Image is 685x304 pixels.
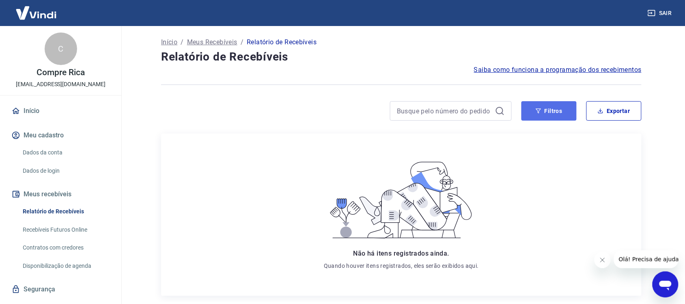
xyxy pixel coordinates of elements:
[241,37,243,47] p: /
[187,37,237,47] a: Meus Recebíveis
[45,33,77,65] div: C
[474,65,642,75] a: Saiba como funciona a programação dos recebimentos
[181,37,183,47] p: /
[614,250,679,268] iframe: Mensagem da empresa
[19,239,112,256] a: Contratos com credores
[586,101,642,121] button: Exportar
[521,101,577,121] button: Filtros
[646,6,675,21] button: Sair
[19,221,112,238] a: Recebíveis Futuros Online
[19,258,112,274] a: Disponibilização de agenda
[161,37,177,47] a: Início
[397,105,492,117] input: Busque pelo número do pedido
[10,126,112,144] button: Meu cadastro
[16,80,106,89] p: [EMAIL_ADDRESS][DOMAIN_NAME]
[10,280,112,298] a: Segurança
[353,250,449,257] span: Não há itens registrados ainda.
[19,144,112,161] a: Dados da conta
[247,37,317,47] p: Relatório de Recebíveis
[19,203,112,220] a: Relatório de Recebíveis
[10,0,62,25] img: Vindi
[653,271,679,297] iframe: Botão para abrir a janela de mensagens
[324,262,479,270] p: Quando houver itens registrados, eles serão exibidos aqui.
[10,102,112,120] a: Início
[5,6,68,12] span: Olá! Precisa de ajuda?
[595,252,611,268] iframe: Fechar mensagem
[161,49,642,65] h4: Relatório de Recebíveis
[37,68,84,77] p: Compre Rica
[10,185,112,203] button: Meus recebíveis
[19,163,112,179] a: Dados de login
